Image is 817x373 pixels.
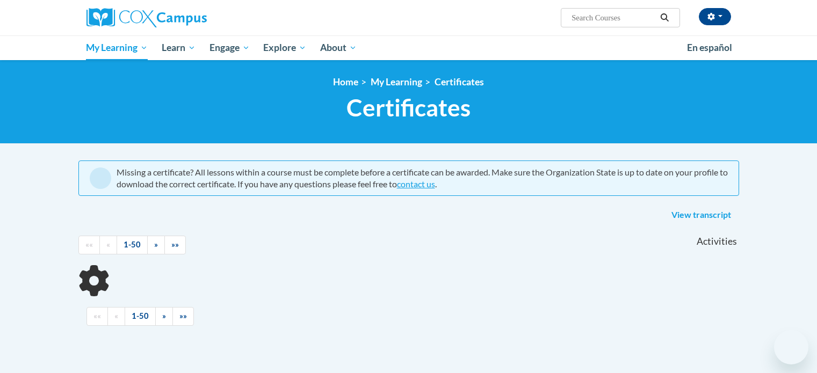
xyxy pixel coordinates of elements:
span: »» [179,311,187,320]
span: «« [85,240,93,249]
a: Begining [78,236,100,254]
iframe: Button to launch messaging window [774,330,808,364]
a: End [164,236,186,254]
a: Next [155,307,173,326]
span: Certificates [346,93,471,122]
a: My Learning [371,76,422,87]
div: Main menu [70,35,747,60]
a: 1-50 [125,307,156,326]
a: Certificates [435,76,484,87]
span: About [320,41,357,54]
a: My Learning [79,35,155,60]
span: » [154,240,158,249]
span: » [162,311,166,320]
button: Search [656,11,673,24]
a: Engage [203,35,257,60]
a: View transcript [663,207,739,224]
a: En español [680,36,739,59]
span: Learn [162,41,196,54]
a: Next [147,236,165,254]
a: Explore [256,35,313,60]
div: Missing a certificate? All lessons within a course must be complete before a certificate can be a... [117,166,728,190]
span: Explore [263,41,306,54]
span: « [114,311,118,320]
input: Search Courses [570,11,656,24]
a: Learn [155,35,203,60]
a: Cox Campus [86,8,291,27]
a: 1-50 [117,236,148,254]
a: Previous [107,307,125,326]
a: End [172,307,194,326]
a: Begining [86,307,108,326]
span: En español [687,42,732,53]
button: Account Settings [699,8,731,25]
a: Home [333,76,358,87]
span: « [106,240,110,249]
span: »» [171,240,179,249]
span: «« [93,311,101,320]
a: About [313,35,364,60]
a: Previous [99,236,117,254]
span: My Learning [86,41,148,54]
span: Engage [209,41,250,54]
a: contact us [397,179,435,189]
img: Cox Campus [86,8,207,27]
span: Activities [697,236,737,247]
